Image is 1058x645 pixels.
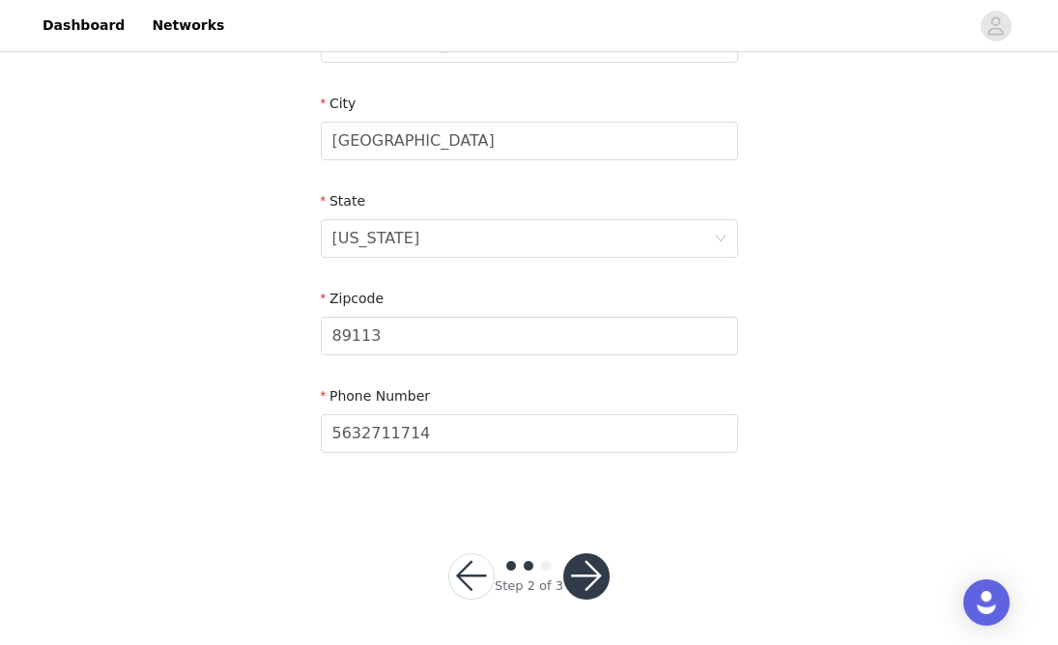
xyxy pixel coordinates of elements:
div: avatar [987,11,1005,42]
label: Zipcode [321,291,385,306]
label: State [321,193,366,209]
label: City [321,96,357,111]
div: Open Intercom Messenger [963,579,1010,626]
i: icon: down [715,233,727,246]
div: Step 2 of 3 [495,576,563,596]
a: Networks [140,4,236,47]
label: Phone Number [321,388,431,404]
div: Nevada [332,220,420,257]
a: Dashboard [31,4,136,47]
